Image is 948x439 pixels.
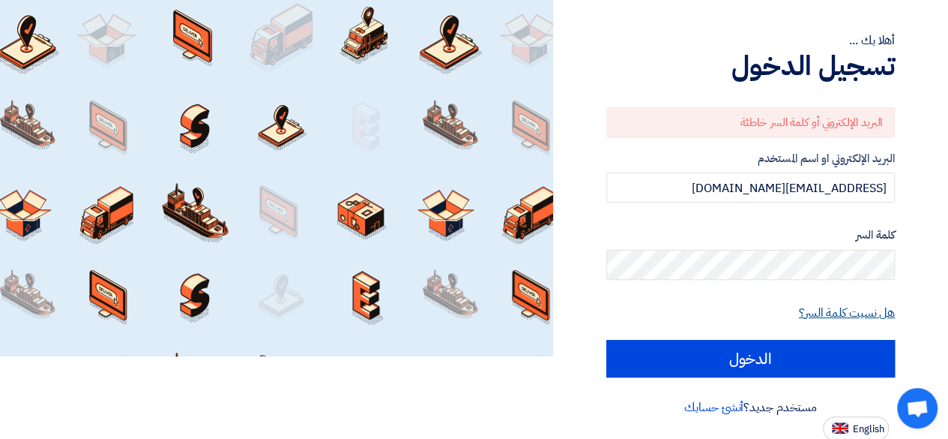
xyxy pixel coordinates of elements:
[606,32,895,50] div: أهلا بك ...
[606,150,895,167] label: البريد الإلكتروني او اسم المستخدم
[606,340,895,377] input: الدخول
[606,227,895,244] label: كلمة السر
[606,50,895,83] h1: تسجيل الدخول
[853,424,884,434] span: English
[606,173,895,203] input: أدخل بريد العمل الإلكتروني او اسم المستخدم الخاص بك ...
[799,304,895,322] a: هل نسيت كلمة السر؟
[897,388,938,428] div: Open chat
[606,107,895,138] div: البريد الإلكتروني أو كلمة السر خاطئة
[832,422,848,434] img: en-US.png
[684,398,743,416] a: أنشئ حسابك
[606,398,895,416] div: مستخدم جديد؟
